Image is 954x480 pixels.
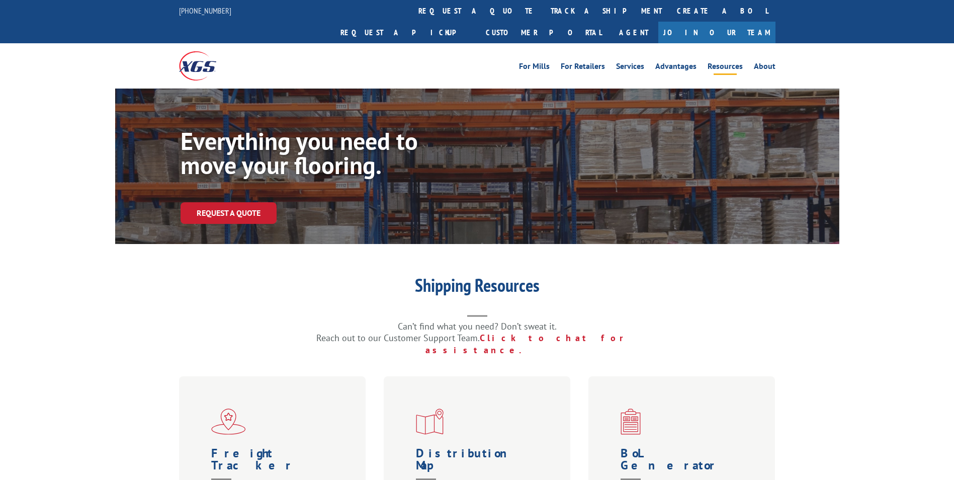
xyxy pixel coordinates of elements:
a: About [754,62,775,73]
a: Services [616,62,644,73]
p: Can’t find what you need? Don’t sweat it. Reach out to our Customer Support Team. [276,321,678,356]
img: xgs-icon-bo-l-generator-red [621,409,641,435]
a: Request a Quote [181,202,277,224]
a: Click to chat for assistance. [425,332,638,356]
a: Agent [609,22,658,43]
a: Resources [708,62,743,73]
a: For Mills [519,62,550,73]
a: For Retailers [561,62,605,73]
a: Join Our Team [658,22,775,43]
h1: Everything you need to move your flooring. [181,129,482,182]
a: Customer Portal [478,22,609,43]
img: xgs-icon-distribution-map-red [416,409,444,435]
img: xgs-icon-flagship-distribution-model-red [211,409,246,435]
a: [PHONE_NUMBER] [179,6,231,16]
a: Request a pickup [333,22,478,43]
h1: Shipping Resources [276,276,678,299]
a: Advantages [655,62,697,73]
